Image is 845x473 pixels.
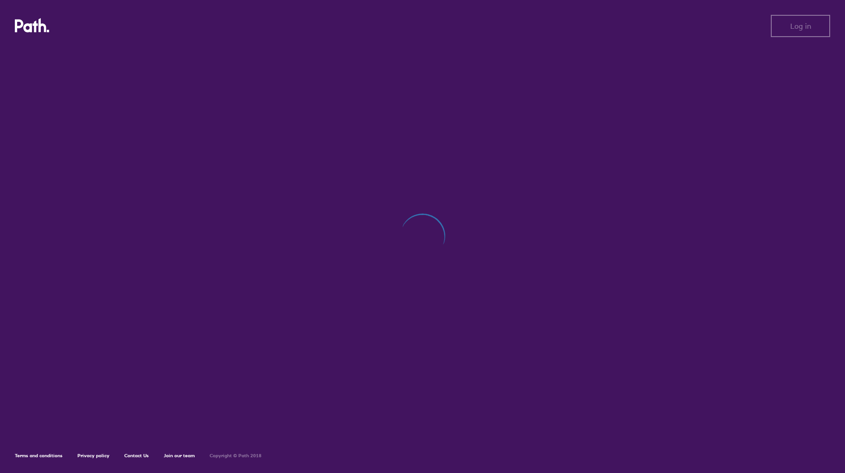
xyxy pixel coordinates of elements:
[790,22,811,30] span: Log in
[15,453,63,459] a: Terms and conditions
[771,15,830,37] button: Log in
[210,453,262,459] h6: Copyright © Path 2018
[124,453,149,459] a: Contact Us
[164,453,195,459] a: Join our team
[77,453,109,459] a: Privacy policy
